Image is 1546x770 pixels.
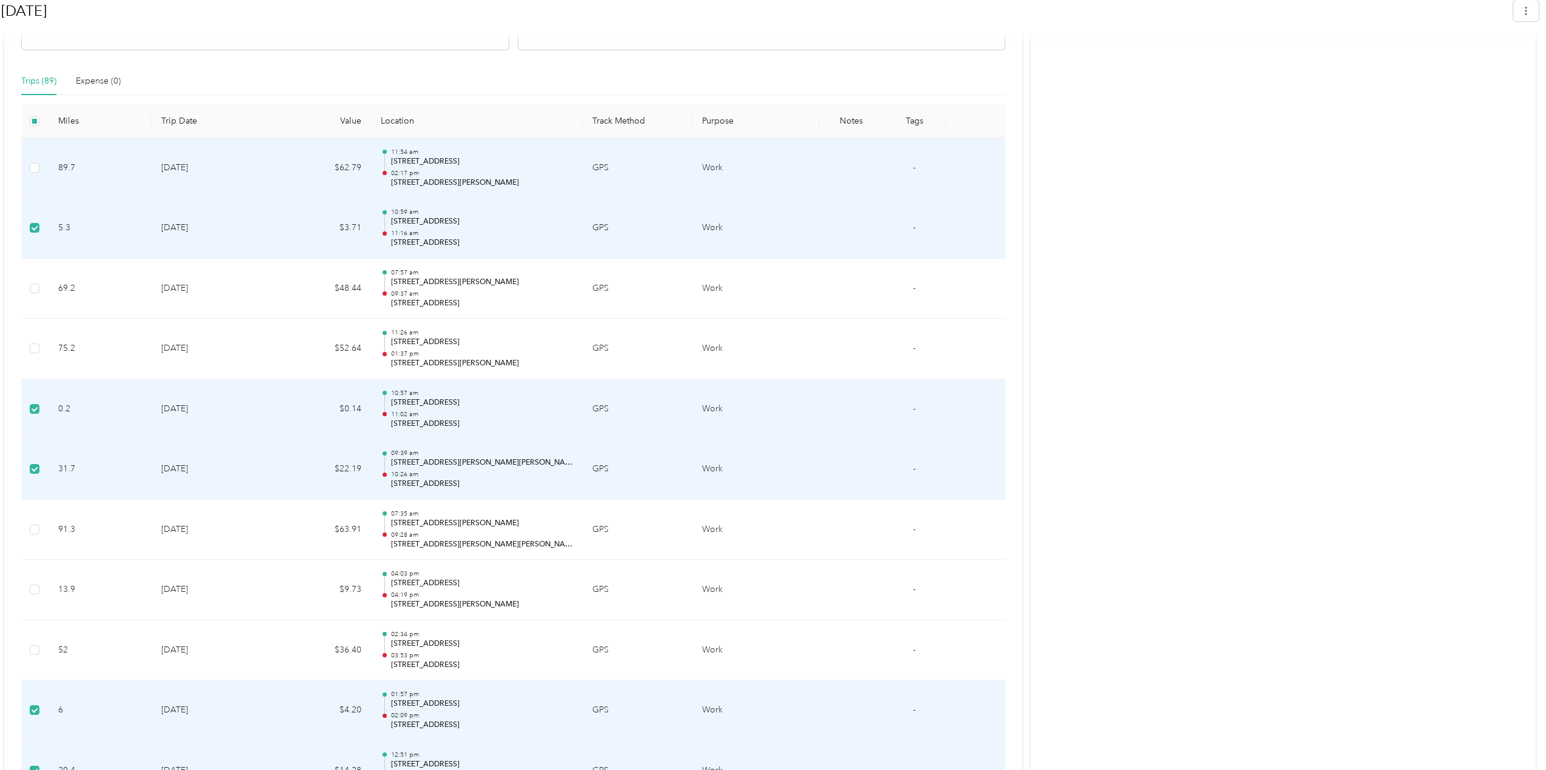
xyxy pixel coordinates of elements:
td: GPS [583,620,692,681]
p: [STREET_ADDRESS] [391,720,573,731]
td: Work [692,680,819,741]
th: Notes [819,105,883,138]
td: 5.3 [49,198,152,259]
td: [DATE] [152,680,270,741]
td: GPS [583,138,692,199]
th: Tags [883,105,946,138]
p: 02:09 pm [391,711,573,720]
td: 69.2 [49,259,152,319]
p: [STREET_ADDRESS] [391,156,573,167]
td: 31.7 [49,439,152,500]
td: 52 [49,620,152,681]
p: [STREET_ADDRESS][PERSON_NAME][PERSON_NAME] [391,539,573,550]
td: GPS [583,198,692,259]
p: [STREET_ADDRESS] [391,660,573,671]
td: $4.20 [270,680,371,741]
td: [DATE] [152,259,270,319]
td: 89.7 [49,138,152,199]
td: 91.3 [49,500,152,560]
span: - [913,283,915,293]
td: GPS [583,680,692,741]
th: Miles [49,105,152,138]
p: 04:19 pm [391,591,573,599]
div: Trips (89) [21,75,56,88]
td: [DATE] [152,198,270,259]
th: Location [371,105,583,138]
p: [STREET_ADDRESS] [391,298,573,309]
td: Work [692,439,819,500]
td: $3.71 [270,198,371,259]
td: Work [692,259,819,319]
p: 01:37 pm [391,350,573,358]
th: Track Method [583,105,692,138]
td: Work [692,620,819,681]
p: [STREET_ADDRESS][PERSON_NAME] [391,358,573,369]
td: Work [692,560,819,620]
p: [STREET_ADDRESS] [391,397,573,408]
td: [DATE] [152,379,270,440]
p: 02:17 pm [391,169,573,178]
td: Work [692,379,819,440]
p: 09:39 am [391,449,573,457]
td: [DATE] [152,500,270,560]
p: [STREET_ADDRESS] [391,759,573,770]
p: 07:57 am [391,268,573,277]
td: GPS [583,439,692,500]
td: 0.2 [49,379,152,440]
td: GPS [583,259,692,319]
p: 11:16 am [391,229,573,237]
td: [DATE] [152,319,270,379]
span: - [913,524,915,534]
td: Work [692,500,819,560]
td: [DATE] [152,439,270,500]
td: [DATE] [152,138,270,199]
td: GPS [583,379,692,440]
td: $63.91 [270,500,371,560]
td: GPS [583,560,692,620]
p: [STREET_ADDRESS] [391,699,573,709]
p: 09:28 am [391,531,573,539]
p: 07:35 am [391,509,573,518]
td: Work [692,138,819,199]
p: [STREET_ADDRESS][PERSON_NAME] [391,178,573,188]
p: 11:54 am [391,148,573,156]
span: - [913,162,915,173]
p: [STREET_ADDRESS] [391,216,573,227]
p: 01:57 pm [391,690,573,699]
p: 11:26 am [391,328,573,337]
span: - [913,645,915,655]
p: [STREET_ADDRESS][PERSON_NAME][PERSON_NAME] [391,457,573,468]
span: - [913,584,915,594]
span: - [913,705,915,715]
td: $62.79 [270,138,371,199]
div: Expense (0) [76,75,121,88]
td: Work [692,319,819,379]
td: $22.19 [270,439,371,500]
p: 02:34 pm [391,630,573,639]
p: 10:57 am [391,389,573,397]
th: Purpose [692,105,819,138]
td: $48.44 [270,259,371,319]
span: - [913,403,915,414]
p: [STREET_ADDRESS] [391,237,573,248]
td: GPS [583,319,692,379]
td: [DATE] [152,620,270,681]
td: 75.2 [49,319,152,379]
p: 04:03 pm [391,569,573,578]
span: - [913,343,915,353]
span: - [913,222,915,233]
td: $36.40 [270,620,371,681]
p: 12:51 pm [391,751,573,759]
span: - [913,463,915,474]
p: [STREET_ADDRESS] [391,337,573,348]
td: 13.9 [49,560,152,620]
td: $52.64 [270,319,371,379]
p: [STREET_ADDRESS] [391,578,573,589]
p: 10:59 am [391,208,573,216]
th: Trip Date [152,105,270,138]
p: 10:26 am [391,470,573,479]
th: Value [270,105,371,138]
td: 6 [49,680,152,741]
td: $9.73 [270,560,371,620]
p: 09:37 am [391,290,573,298]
